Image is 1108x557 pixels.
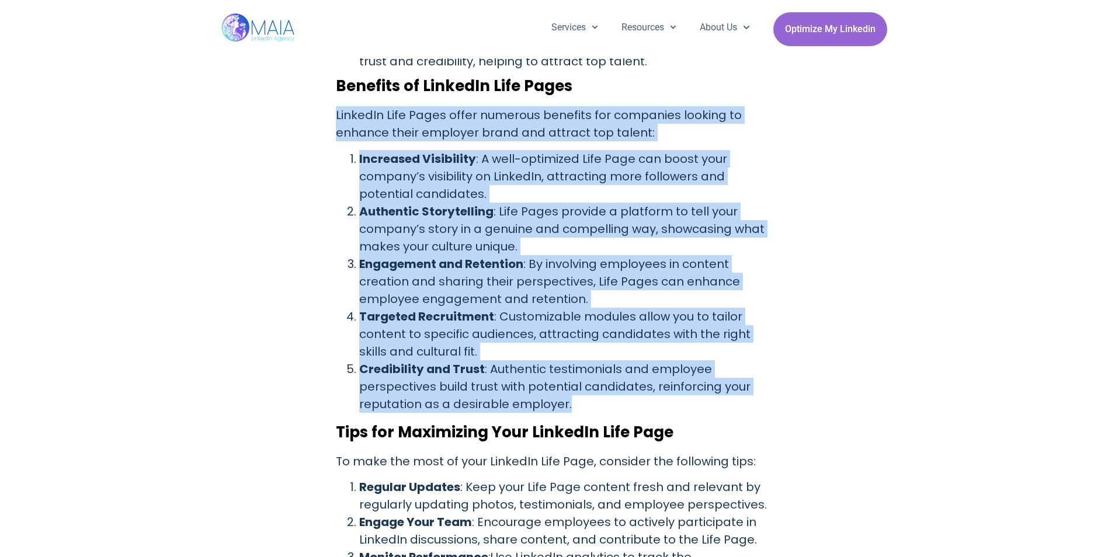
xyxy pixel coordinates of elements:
strong: Engage Your Team [359,514,472,530]
nav: Menu [540,12,762,43]
li: : A well-optimized Life Page can boost your company’s visibility on LinkedIn, attracting more fol... [359,150,773,203]
p: LinkedIn Life Pages offer numerous benefits for companies looking to enhance their employer brand... [336,106,773,141]
strong: Increased Visibility [359,151,476,167]
strong: Benefits of LinkedIn Life Pages [336,75,572,96]
strong: Targeted Recruitment [359,308,494,325]
li: : Keep your Life Page content fresh and relevant by regularly updating photos, testimonials, and ... [359,478,773,513]
strong: Engagement and Retention [359,256,523,272]
li: : Customizable modules allow you to tailor content to specific audiences, attracting candidates w... [359,308,773,360]
strong: Credibility and Trust [359,361,485,377]
li: : By involving employees in content creation and sharing their perspectives, Life Pages can enhan... [359,255,773,308]
strong: Regular Updates [359,479,460,495]
a: Services [540,12,610,43]
li: : Life Pages provide a platform to tell your company’s story in a genuine and compelling way, sho... [359,203,773,255]
li: : Encourage employees to actively participate in LinkedIn discussions, share content, and contrib... [359,513,773,548]
li: : Authentic testimonials and employee perspectives build trust with potential candidates, reinfor... [359,360,773,413]
a: About Us [688,12,761,43]
a: Optimize My Linkedin [773,12,887,46]
p: To make the most of your LinkedIn Life Page, consider the following tips: [336,452,773,470]
a: Resources [610,12,688,43]
strong: Tips for Maximizing Your LinkedIn Life Page [336,422,673,443]
strong: Authentic Storytelling [359,203,494,220]
span: Optimize My Linkedin [785,18,876,40]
